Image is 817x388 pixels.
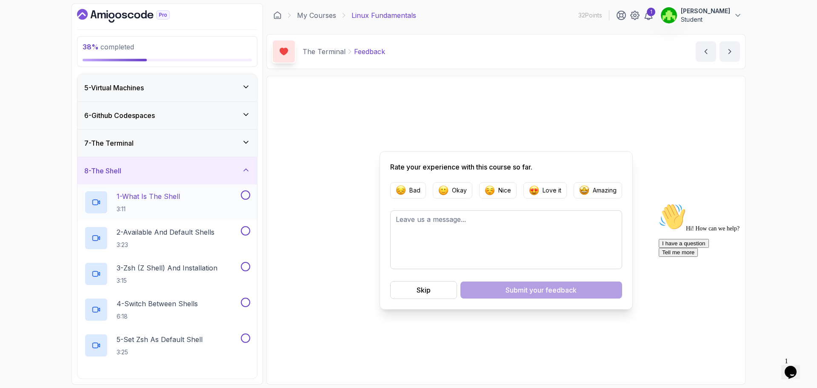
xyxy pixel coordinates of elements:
p: The Terminal [303,46,346,57]
h3: 6 - Github Codespaces [84,110,155,121]
p: [PERSON_NAME] [681,7,730,15]
p: Love it [543,186,561,195]
button: user profile image[PERSON_NAME]Student [660,7,742,24]
p: 3:11 [117,205,180,213]
p: Student [681,15,730,24]
div: 1 [647,8,655,16]
p: 3:15 [117,276,217,285]
p: 3:23 [117,241,214,249]
a: Dashboard [273,11,282,20]
div: Submit [506,285,577,295]
button: Submit your feedback [460,282,622,299]
p: 4 - Switch Between Shells [117,299,198,309]
p: Rate your experience with this course so far. [390,162,622,172]
h3: 7 - The Terminal [84,138,134,148]
button: Skip [390,281,457,299]
button: 5-Virtual Machines [77,74,257,101]
button: Feedback EmojieAmazing [574,182,622,198]
p: Okay [452,186,467,195]
img: :wave: [3,3,31,31]
p: 6:18 [117,312,198,321]
img: Feedback Emojie [485,185,495,195]
img: Feedback Emojie [396,185,406,195]
a: 1 [643,10,654,20]
p: Bad [409,186,420,195]
a: My Courses [297,10,336,20]
button: 7-The Terminal [77,129,257,157]
p: 3:25 [117,348,203,356]
p: Feedback [354,46,385,57]
button: Tell me more [3,48,43,57]
iframe: chat widget [781,354,808,379]
img: user profile image [661,7,677,23]
span: 38 % [83,43,99,51]
button: Feedback EmojieOkay [433,182,472,198]
button: 8-The Shell [77,157,257,184]
button: previous content [696,41,716,62]
p: Linux Fundamentals [351,10,416,20]
button: 5-Set Zsh As Default Shell3:25 [84,333,250,357]
h3: 8 - The Shell [84,166,121,176]
button: Feedback EmojieLove it [523,182,567,198]
p: 2 - Available And Default Shells [117,227,214,237]
p: 32 Points [578,11,602,20]
div: 👋Hi! How can we help?I have a questionTell me more [3,3,157,57]
span: your feedback [529,285,577,295]
button: 3-Zsh (Z Shell) And Installation3:15 [84,262,250,286]
p: Nice [498,186,511,195]
p: 5 - Set Zsh As Default Shell [117,334,203,345]
iframe: chat widget [655,200,808,350]
img: Feedback Emojie [529,185,539,195]
button: 6-Github Codespaces [77,102,257,129]
button: 4-Switch Between Shells6:18 [84,298,250,322]
button: Feedback EmojieNice [479,182,517,198]
button: I have a question [3,39,54,48]
p: Amazing [593,186,617,195]
button: Feedback EmojieBad [390,182,426,198]
button: next content [720,41,740,62]
button: 1-What Is The Shell3:11 [84,190,250,214]
img: Feedback Emojie [438,185,448,195]
p: 3 - Zsh (Z Shell) And Installation [117,263,217,273]
p: 1 - What Is The Shell [117,191,180,201]
span: completed [83,43,134,51]
span: Hi! How can we help? [3,26,84,32]
button: 2-Available And Default Shells3:23 [84,226,250,250]
a: Dashboard [77,9,189,23]
img: Feedback Emojie [579,185,589,195]
div: Skip [417,285,431,295]
h3: 5 - Virtual Machines [84,83,144,93]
